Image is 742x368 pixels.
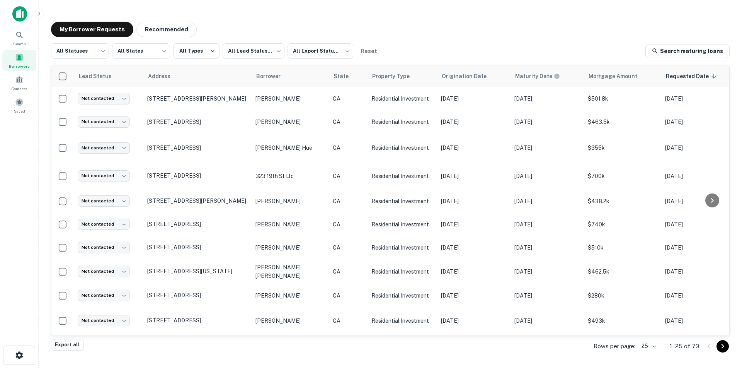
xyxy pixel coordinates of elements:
[51,41,109,61] div: All Statuses
[12,6,27,22] img: capitalize-icon.png
[665,94,731,103] p: [DATE]
[371,94,433,103] p: Residential Investment
[333,267,364,276] p: CA
[255,118,325,126] p: [PERSON_NAME]
[665,172,731,180] p: [DATE]
[13,41,26,47] span: Search
[333,220,364,229] p: CA
[255,291,325,300] p: [PERSON_NAME]
[514,118,580,126] p: [DATE]
[441,267,507,276] p: [DATE]
[441,118,507,126] p: [DATE]
[147,144,248,151] p: [STREET_ADDRESS]
[665,243,731,252] p: [DATE]
[333,172,364,180] p: CA
[255,172,325,180] p: 323 19th st llc
[441,197,507,205] p: [DATE]
[223,41,284,61] div: All Lead Statuses
[588,94,657,103] p: $501.8k
[136,22,197,37] button: Recommended
[670,342,699,351] p: 1–25 of 73
[588,267,657,276] p: $462.5k
[2,50,36,71] a: Borrowers
[147,292,248,299] p: [STREET_ADDRESS]
[584,65,661,87] th: Mortgage Amount
[441,144,507,152] p: [DATE]
[514,317,580,325] p: [DATE]
[147,244,248,251] p: [STREET_ADDRESS]
[255,94,325,103] p: [PERSON_NAME]
[703,306,742,343] iframe: Chat Widget
[515,72,570,80] span: Maturity dates displayed may be estimated. Please contact the lender for the most accurate maturi...
[333,118,364,126] p: CA
[645,44,730,58] a: Search maturing loans
[147,197,248,204] p: [STREET_ADDRESS][PERSON_NAME]
[78,93,130,104] div: Not contacted
[51,22,133,37] button: My Borrower Requests
[78,72,122,81] span: Lead Status
[78,315,130,326] div: Not contacted
[255,317,325,325] p: [PERSON_NAME]
[78,290,130,301] div: Not contacted
[255,197,325,205] p: [PERSON_NAME]
[371,118,433,126] p: Residential Investment
[356,43,381,59] button: Reset
[666,72,719,81] span: Requested Date
[441,291,507,300] p: [DATE]
[2,95,36,116] a: Saved
[371,144,433,152] p: Residential Investment
[9,63,30,69] span: Borrowers
[665,118,731,126] p: [DATE]
[288,41,353,61] div: All Export Statuses
[589,72,647,81] span: Mortgage Amount
[333,94,364,103] p: CA
[256,72,291,81] span: Borrower
[441,243,507,252] p: [DATE]
[78,170,130,181] div: Not contacted
[588,220,657,229] p: $740k
[78,219,130,230] div: Not contacted
[371,220,433,229] p: Residential Investment
[255,263,325,280] p: [PERSON_NAME] [PERSON_NAME]
[588,291,657,300] p: $280k
[515,72,552,80] h6: Maturity Date
[371,197,433,205] p: Residential Investment
[441,317,507,325] p: [DATE]
[441,220,507,229] p: [DATE]
[441,172,507,180] p: [DATE]
[334,72,359,81] span: State
[255,243,325,252] p: [PERSON_NAME]
[252,65,329,87] th: Borrower
[78,195,130,207] div: Not contacted
[143,65,252,87] th: Address
[437,65,511,87] th: Origination Date
[514,291,580,300] p: [DATE]
[665,267,731,276] p: [DATE]
[514,220,580,229] p: [DATE]
[514,144,580,152] p: [DATE]
[441,94,507,103] p: [DATE]
[588,172,657,180] p: $700k
[147,95,248,102] p: [STREET_ADDRESS][PERSON_NAME]
[2,27,36,48] a: Search
[12,86,27,92] span: Contacts
[333,317,364,325] p: CA
[112,41,170,61] div: All States
[333,291,364,300] p: CA
[78,116,130,127] div: Not contacted
[442,72,497,81] span: Origination Date
[371,172,433,180] p: Residential Investment
[588,118,657,126] p: $463.5k
[514,197,580,205] p: [DATE]
[371,267,433,276] p: Residential Investment
[588,243,657,252] p: $510k
[2,72,36,93] a: Contacts
[665,144,731,152] p: [DATE]
[665,317,731,325] p: [DATE]
[665,291,731,300] p: [DATE]
[514,172,580,180] p: [DATE]
[14,108,25,114] span: Saved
